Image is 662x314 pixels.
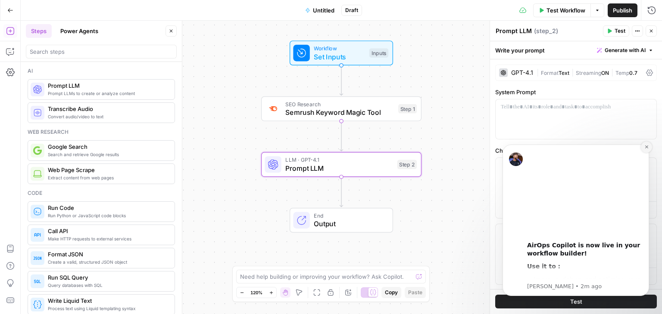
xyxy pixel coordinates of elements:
span: Paste [408,289,422,296]
span: Untitled [313,6,334,15]
span: Workflow [314,44,365,52]
button: Test [603,25,629,37]
span: ON [601,70,609,76]
span: Format JSON [48,250,168,259]
span: Text [559,70,569,76]
span: Copy [385,289,398,296]
span: Run Python or JavaScript code blocks [48,212,168,219]
g: Edge from step_1 to step_2 [340,121,343,151]
span: Web Page Scrape [48,166,168,174]
span: Write Liquid Text [48,296,168,305]
span: Transcribe Audio [48,105,168,113]
button: Test [495,295,657,309]
iframe: Intercom notifications message [490,137,662,301]
span: LLM · GPT-4.1 [285,156,393,164]
g: Edge from start to step_1 [340,65,343,95]
button: Test Workflow [533,3,590,17]
span: Extract content from web pages [48,174,168,181]
div: Inputs [369,48,388,58]
span: | [609,68,615,77]
span: Test [615,27,625,35]
span: End [314,212,384,220]
span: 120% [250,289,262,296]
span: Semrush Keyword Magic Tool [285,107,394,117]
div: Ai [28,67,175,75]
span: Temp [615,70,629,76]
span: Format [541,70,559,76]
span: Search and retrieve Google results [48,151,168,158]
span: Test Workflow [546,6,585,15]
span: Query databases with SQL [48,282,168,289]
button: Publish [608,3,637,17]
span: Run Code [48,203,168,212]
span: Output [314,219,384,229]
div: LLM · GPT-4.1Prompt LLMStep 2 [261,152,422,177]
span: Generate with AI [605,46,646,54]
span: Create a valid, structured JSON object [48,259,168,265]
div: GPT-4.1 [511,70,533,76]
button: Untitled [300,3,340,17]
button: Steps [26,24,52,38]
span: Prompt LLM [48,81,168,90]
div: Web research [28,128,175,136]
span: | [569,68,576,77]
span: Run SQL Query [48,273,168,282]
span: Google Search [48,142,168,151]
textarea: Prompt LLM [496,27,532,35]
g: Edge from step_2 to end [340,177,343,207]
button: Copy [381,287,401,298]
button: Paste [405,287,426,298]
span: Set Inputs [314,52,365,62]
div: WorkflowSet InputsInputs [261,40,422,65]
span: Streaming [576,70,601,76]
img: 8a3tdog8tf0qdwwcclgyu02y995m [268,104,278,114]
div: Write your prompt [490,41,662,59]
span: Publish [613,6,632,15]
span: Call API [48,227,168,235]
span: 0.7 [629,70,637,76]
button: Generate with AI [593,45,657,56]
span: Convert audio/video to text [48,113,168,120]
label: System Prompt [495,88,657,96]
span: | [537,68,541,77]
span: Test [570,298,582,306]
div: Code [28,189,175,197]
span: Prompt LLMs to create or analyze content [48,90,168,97]
input: Search steps [30,47,173,56]
span: Prompt LLM [285,163,393,173]
div: Step 1 [398,104,417,114]
span: SEO Research [285,100,394,108]
span: Process text using Liquid templating syntax [48,305,168,312]
span: ( step_2 ) [534,27,558,35]
span: Make HTTP requests to external services [48,235,168,242]
div: Step 2 [397,160,417,169]
div: SEO ResearchSemrush Keyword Magic ToolStep 1 [261,96,422,121]
button: Power Agents [55,24,103,38]
span: Draft [345,6,358,14]
div: EndOutput [261,208,422,233]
